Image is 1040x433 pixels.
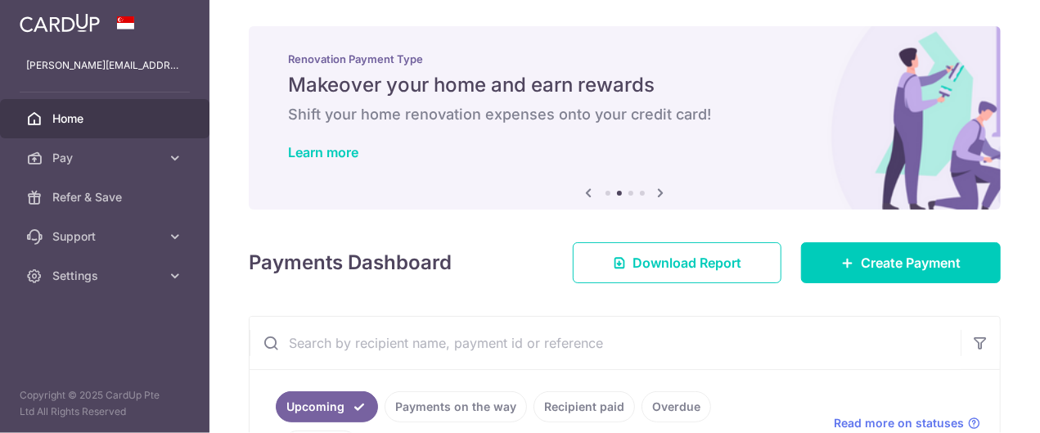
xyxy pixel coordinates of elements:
[276,391,378,422] a: Upcoming
[642,391,711,422] a: Overdue
[249,26,1001,210] img: Renovation banner
[52,268,160,284] span: Settings
[534,391,635,422] a: Recipient paid
[288,144,358,160] a: Learn more
[801,242,1001,283] a: Create Payment
[861,253,961,273] span: Create Payment
[834,415,980,431] a: Read more on statuses
[250,317,961,369] input: Search by recipient name, payment id or reference
[288,52,961,65] p: Renovation Payment Type
[249,248,452,277] h4: Payments Dashboard
[633,253,741,273] span: Download Report
[52,228,160,245] span: Support
[52,150,160,166] span: Pay
[573,242,781,283] a: Download Report
[385,391,527,422] a: Payments on the way
[26,57,183,74] p: [PERSON_NAME][EMAIL_ADDRESS][DOMAIN_NAME]
[834,415,964,431] span: Read more on statuses
[52,111,160,127] span: Home
[288,72,961,98] h5: Makeover your home and earn rewards
[52,189,160,205] span: Refer & Save
[20,13,100,33] img: CardUp
[288,105,961,124] h6: Shift your home renovation expenses onto your credit card!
